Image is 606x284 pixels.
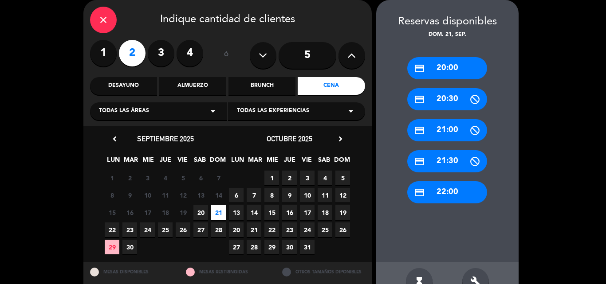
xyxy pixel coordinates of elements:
[318,188,332,202] span: 11
[318,222,332,237] span: 25
[317,155,331,169] span: SAB
[176,222,190,237] span: 26
[230,155,245,169] span: LUN
[414,63,425,74] i: credit_card
[193,155,207,169] span: SAB
[208,106,218,117] i: arrow_drop_down
[229,205,244,220] span: 13
[264,188,279,202] span: 8
[140,205,155,220] span: 17
[228,77,295,95] div: Brunch
[336,134,345,144] i: chevron_right
[275,262,372,281] div: OTROS TAMAÑOS DIPONIBLES
[300,222,315,237] span: 24
[122,205,137,220] span: 16
[267,134,312,143] span: octubre 2025
[122,240,137,254] span: 30
[282,240,297,254] span: 30
[247,240,261,254] span: 28
[346,106,356,117] i: arrow_drop_down
[210,155,224,169] span: DOM
[123,155,138,169] span: MAR
[334,155,349,169] span: DOM
[247,205,261,220] span: 14
[137,134,194,143] span: septiembre 2025
[407,181,487,203] div: 22:00
[282,205,297,220] span: 16
[83,262,180,281] div: MESAS DISPONIBLES
[105,222,119,237] span: 22
[318,205,332,220] span: 18
[179,262,275,281] div: MESAS RESTRINGIDAS
[176,171,190,185] span: 5
[122,171,137,185] span: 2
[407,150,487,172] div: 21:30
[159,77,226,95] div: Almuerzo
[282,222,297,237] span: 23
[175,155,190,169] span: VIE
[264,205,279,220] span: 15
[177,40,203,66] label: 4
[414,125,425,136] i: credit_card
[335,222,350,237] span: 26
[264,171,279,185] span: 1
[98,15,109,25] i: close
[105,171,119,185] span: 1
[90,7,365,33] div: Indique cantidad de clientes
[298,77,365,95] div: Cena
[106,155,121,169] span: LUN
[414,94,425,105] i: credit_card
[212,40,241,71] div: ó
[247,188,261,202] span: 7
[282,171,297,185] span: 2
[335,188,350,202] span: 12
[335,171,350,185] span: 5
[414,187,425,198] i: credit_card
[148,40,174,66] label: 3
[300,171,315,185] span: 3
[193,205,208,220] span: 20
[90,40,117,66] label: 1
[300,240,315,254] span: 31
[282,188,297,202] span: 9
[105,240,119,254] span: 29
[193,171,208,185] span: 6
[248,155,262,169] span: MAR
[122,222,137,237] span: 23
[211,171,226,185] span: 7
[140,222,155,237] span: 24
[105,205,119,220] span: 15
[300,188,315,202] span: 10
[229,222,244,237] span: 20
[110,134,119,144] i: chevron_left
[158,155,173,169] span: JUE
[119,40,146,66] label: 2
[176,188,190,202] span: 12
[140,188,155,202] span: 10
[229,240,244,254] span: 27
[105,188,119,202] span: 8
[176,205,190,220] span: 19
[407,119,487,141] div: 21:00
[211,222,226,237] span: 28
[158,205,173,220] span: 18
[265,155,279,169] span: MIE
[299,155,314,169] span: VIE
[141,155,155,169] span: MIE
[193,188,208,202] span: 13
[335,205,350,220] span: 19
[229,188,244,202] span: 6
[264,222,279,237] span: 22
[122,188,137,202] span: 9
[407,88,487,110] div: 20:30
[376,13,519,31] div: Reservas disponibles
[193,222,208,237] span: 27
[158,171,173,185] span: 4
[158,188,173,202] span: 11
[90,77,157,95] div: Desayuno
[414,156,425,167] i: credit_card
[376,31,519,39] div: dom. 21, sep.
[158,222,173,237] span: 25
[211,188,226,202] span: 14
[407,57,487,79] div: 20:00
